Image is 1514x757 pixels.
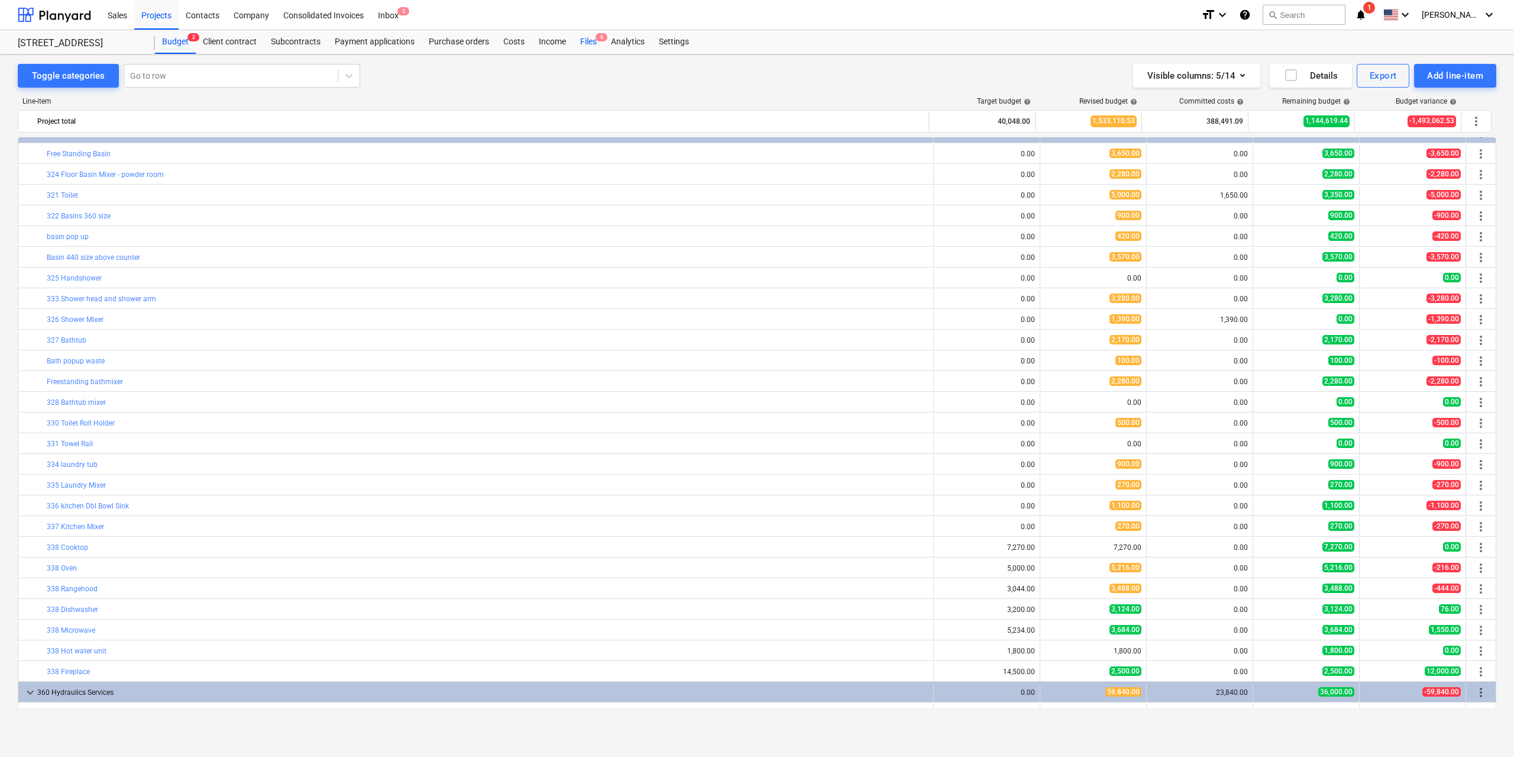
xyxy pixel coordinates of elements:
[1151,295,1248,303] div: 0.00
[1109,335,1141,344] span: 2,170.00
[1474,188,1488,202] span: More actions
[939,668,1035,676] div: 14,500.00
[1239,8,1251,22] i: Knowledge base
[1474,582,1488,596] span: More actions
[934,112,1030,131] div: 40,048.00
[47,212,111,220] a: 322 Basins 360 size
[1151,191,1248,199] div: 1,650.00
[1328,211,1354,220] span: 900.00
[1432,356,1461,365] span: -100.00
[1432,563,1461,572] span: -216.00
[1474,603,1488,617] span: More actions
[1151,315,1248,324] div: 1,390.00
[1109,625,1141,634] span: 3,684.00
[496,30,532,54] a: Costs
[1151,357,1248,365] div: 0.00
[1474,499,1488,513] span: More actions
[18,37,141,50] div: [STREET_ADDRESS]
[1474,333,1488,347] span: More actions
[939,647,1035,655] div: 1,800.00
[939,191,1035,199] div: 0.00
[1432,211,1461,220] span: -900.00
[37,683,929,702] div: 360 Hydraulics Services
[1432,459,1461,469] span: -900.00
[573,30,604,54] div: Files
[328,30,422,54] a: Payment applications
[1474,437,1488,451] span: More actions
[1474,313,1488,327] span: More actions
[1328,418,1354,427] span: 500.00
[1109,501,1141,510] span: 1,100.00
[1151,585,1248,593] div: 0.00
[1151,274,1248,282] div: 0.00
[1474,561,1488,575] span: More actions
[1432,418,1461,427] span: -500.00
[155,30,196,54] div: Budget
[1426,190,1461,199] span: -5,000.00
[1115,356,1141,365] span: 100.00
[1151,460,1248,469] div: 0.00
[1429,625,1461,634] span: 1,550.00
[1443,273,1461,282] span: 0.00
[1128,98,1137,105] span: help
[939,295,1035,303] div: 0.00
[1474,209,1488,223] span: More actions
[939,170,1035,179] div: 0.00
[47,398,106,407] a: 328 Bathtub mixer
[1091,115,1137,127] span: 1,533,110.53
[1426,501,1461,510] span: -1,100.00
[1328,356,1354,365] span: 100.00
[1337,273,1354,282] span: 0.00
[1151,481,1248,489] div: 0.00
[397,7,409,15] span: 3
[1443,646,1461,655] span: 0.00
[1474,250,1488,265] span: More actions
[939,626,1035,634] div: 5,234.00
[939,233,1035,241] div: 0.00
[1322,563,1354,572] span: 5,216.00
[1151,523,1248,531] div: 0.00
[1147,112,1243,131] div: 388,491.09
[604,30,652,54] div: Analytics
[47,170,164,179] a: 324 Floor Basin Mixer - powder room
[1426,252,1461,262] span: -3,570.00
[1455,700,1514,757] iframe: Chat Widget
[1109,169,1141,179] span: 2,280.00
[1151,605,1248,614] div: 0.00
[1322,376,1354,386] span: 2,280.00
[47,626,95,634] a: 338 Microwave
[1328,521,1354,531] span: 270.00
[47,274,102,282] a: 325 Handshower
[1341,98,1350,105] span: help
[596,33,607,41] span: 6
[1328,231,1354,241] span: 420.00
[1337,439,1354,448] span: 0.00
[939,419,1035,427] div: 0.00
[1474,665,1488,679] span: More actions
[1443,439,1461,448] span: 0.00
[939,502,1035,510] div: 0.00
[47,315,103,324] a: 326 Shower Mixer
[1414,64,1496,88] button: Add line-item
[1432,231,1461,241] span: -420.00
[1151,668,1248,676] div: 0.00
[18,97,930,105] div: Line-item
[1151,336,1248,344] div: 0.00
[939,378,1035,386] div: 0.00
[18,64,119,88] button: Toggle categories
[1322,169,1354,179] span: 2,280.00
[939,543,1035,552] div: 7,270.00
[532,30,573,54] a: Income
[939,481,1035,489] div: 0.00
[1337,397,1354,407] span: 0.00
[939,212,1035,220] div: 0.00
[1426,335,1461,344] span: -2,170.00
[23,685,37,700] span: keyboard_arrow_down
[1370,68,1397,83] div: Export
[47,605,98,614] a: 338 Dishwasher
[652,30,696,54] div: Settings
[47,295,156,303] a: 333 Shower head and shower arm
[1151,626,1248,634] div: 0.00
